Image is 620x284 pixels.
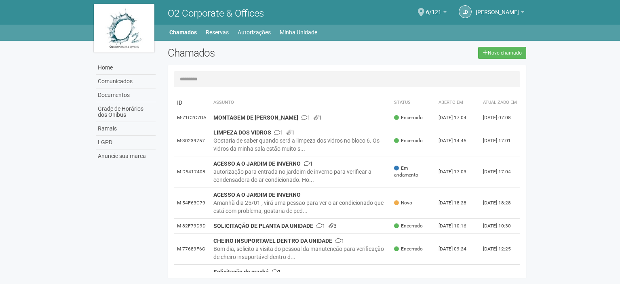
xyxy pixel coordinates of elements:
[435,219,480,234] td: [DATE] 10:16
[394,200,412,206] span: Novo
[169,27,197,38] a: Chamados
[435,95,480,110] th: Aberto em
[213,191,301,198] strong: ACESSO A O JARDIM DE INVERNO
[174,110,210,125] td: M-71C2C7DA
[213,269,269,275] strong: Solicitação de crachá
[94,4,154,53] img: logo.jpg
[480,110,520,125] td: [DATE] 07:08
[459,5,472,18] a: LD
[96,61,156,75] a: Home
[96,102,156,122] a: Grade de Horários dos Ônibus
[304,160,313,167] span: 1
[96,149,156,163] a: Anuncie sua marca
[435,110,480,125] td: [DATE] 17:04
[329,223,337,229] span: 3
[213,168,388,184] div: autorização para entrada no jardoim de inverno para verificar a condensadora do ar condicionado. ...
[280,27,317,38] a: Minha Unidade
[476,10,524,17] a: [PERSON_NAME]
[302,114,310,121] span: 1
[213,114,298,121] strong: MONTAGEM DE [PERSON_NAME]
[480,219,520,234] td: [DATE] 10:30
[476,1,519,15] span: LEILA DIONIZIO COUTINHO
[314,114,322,121] span: 1
[274,129,283,136] span: 1
[391,95,435,110] th: Status
[213,245,388,261] div: Bom dia, solicito a visita do pessoal da manutenção para verificação de cheiro insuportável dentr...
[480,156,520,187] td: [DATE] 17:04
[272,269,281,275] span: 1
[435,125,480,156] td: [DATE] 14:45
[426,10,447,17] a: 6/121
[394,165,432,179] span: Em andamento
[96,88,156,102] a: Documentos
[435,187,480,219] td: [DATE] 18:28
[316,223,325,229] span: 1
[480,187,520,219] td: [DATE] 18:28
[435,234,480,265] td: [DATE] 09:24
[394,114,423,121] span: Encerrado
[168,47,310,59] h2: Chamados
[96,136,156,149] a: LGPD
[287,129,295,136] span: 1
[213,129,271,136] strong: LIMPEZA DOS VIDROS
[96,122,156,136] a: Ramais
[394,137,423,144] span: Encerrado
[213,238,332,244] strong: CHEIRO INSUPORTAVEL DENTRO DA UNIDADE
[213,223,313,229] strong: SOLICITAÇÃO DE PLANTA DA UNIDADE
[335,238,344,244] span: 1
[174,234,210,265] td: M-77689F6C
[96,75,156,88] a: Comunicados
[480,125,520,156] td: [DATE] 17:01
[213,137,388,153] div: Gostaria de saber quando será a limpeza dos vidros no bloco 6. Os vidros da minha sala estão muit...
[174,187,210,219] td: M-54F63C79
[238,27,271,38] a: Autorizações
[394,246,423,252] span: Encerrado
[480,95,520,110] th: Atualizado em
[478,47,526,59] a: Novo chamado
[174,95,210,110] td: ID
[435,156,480,187] td: [DATE] 17:03
[206,27,229,38] a: Reservas
[210,95,391,110] th: Assunto
[480,234,520,265] td: [DATE] 12:25
[426,1,441,15] span: 6/121
[213,199,388,215] div: Amanhã dia 25/01 , virá uma pessao para ver o ar condicionado que está com problema, gostaria de ...
[213,160,301,167] strong: ACESSO A O JARDIM DE INVERNO
[174,125,210,156] td: M-30239757
[174,219,210,234] td: M-82F79D9D
[394,223,423,229] span: Encerrado
[168,8,264,19] span: O2 Corporate & Offices
[174,156,210,187] td: M-D5417408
